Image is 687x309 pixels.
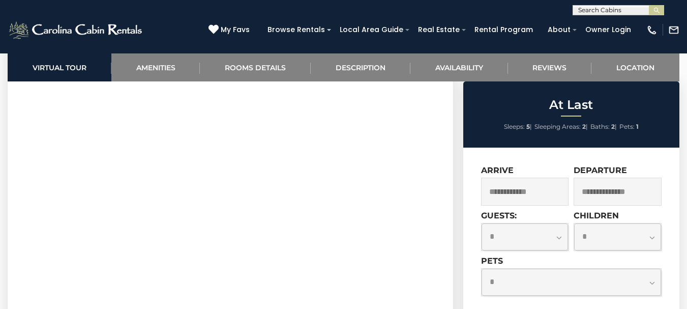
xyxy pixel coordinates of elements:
a: Owner Login [580,22,636,38]
label: Departure [574,165,627,175]
li: | [590,120,617,133]
strong: 2 [611,123,615,130]
img: White-1-2.png [8,20,145,40]
li: | [504,120,532,133]
a: Availability [410,53,508,81]
a: Browse Rentals [262,22,330,38]
strong: 1 [636,123,639,130]
img: mail-regular-white.png [668,24,679,36]
label: Guests: [481,211,517,220]
img: phone-regular-white.png [646,24,658,36]
a: Virtual Tour [8,53,111,81]
a: Amenities [111,53,200,81]
span: Baths: [590,123,610,130]
li: | [534,120,588,133]
span: Pets: [619,123,635,130]
label: Arrive [481,165,514,175]
a: Local Area Guide [335,22,408,38]
a: My Favs [208,24,252,36]
a: Description [311,53,410,81]
span: Sleeping Areas: [534,123,581,130]
label: Pets [481,256,503,266]
span: Sleeps: [504,123,525,130]
a: About [543,22,576,38]
a: Reviews [508,53,592,81]
h2: At Last [466,98,677,111]
a: Real Estate [413,22,465,38]
label: Children [574,211,619,220]
span: My Favs [221,24,250,35]
a: Location [591,53,679,81]
strong: 5 [526,123,530,130]
a: Rental Program [469,22,538,38]
a: Rooms Details [200,53,311,81]
strong: 2 [582,123,586,130]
